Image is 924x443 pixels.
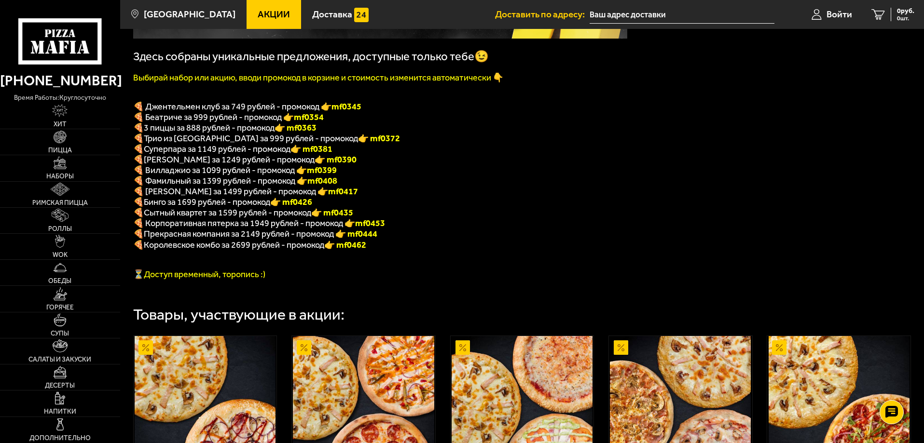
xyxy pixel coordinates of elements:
span: 🍕 Корпоративная пятерка за 1949 рублей - промокод 👉 [133,218,385,228]
span: 🍕 Фамильный за 1399 рублей - промокод 👉 [133,175,337,186]
b: 🍕 [133,207,144,218]
span: Здесь собраны уникальные предложения, доступные только тебе😉 [133,50,489,63]
b: mf0345 [331,101,361,112]
b: mf0453 [355,218,385,228]
b: mf0408 [307,175,337,186]
font: 🍕 [133,144,144,154]
div: Товары, участвующие в акции: [133,307,345,322]
span: 🍕 Джентельмен клуб за 749 рублей - промокод 👉 [133,101,361,112]
span: Пицца [48,147,72,154]
span: Трио из [GEOGRAPHIC_DATA] за 999 рублей - промокод [144,133,358,144]
img: Акционный [455,340,470,355]
span: 🍕 [PERSON_NAME] за 1499 рублей - промокод 👉 [133,186,358,197]
span: Акции [258,10,290,19]
span: Напитки [44,408,76,415]
span: Горячее [46,304,74,311]
span: Наборы [46,173,74,180]
span: Суперпара за 1149 рублей - промокод [144,144,290,154]
b: 👉 mf0435 [311,207,353,218]
span: Обеды [48,278,71,284]
span: Роллы [48,226,72,232]
span: Дополнительно [29,435,91,442]
font: 👉 mf0372 [358,133,400,144]
span: [GEOGRAPHIC_DATA] [144,10,235,19]
span: ⏳Доступ временный, торопись :) [133,269,265,280]
font: 👉 mf0462 [324,240,366,250]
span: Королевское комбо за 2699 рублей - промокод [144,240,324,250]
b: mf0399 [307,165,337,175]
span: Прекрасная компания за 2149 рублей - промокод [144,228,335,239]
input: Ваш адрес доставки [590,6,774,24]
img: Акционный [614,340,628,355]
font: 🍕 [133,240,144,250]
b: 👉 mf0426 [270,197,312,207]
font: 👉 mf0381 [290,144,332,154]
span: Доставить по адресу: [495,10,590,19]
font: 👉 mf0363 [275,122,317,133]
img: Акционный [772,340,786,355]
b: 🍕 [133,197,144,207]
b: 👉 mf0390 [315,154,357,165]
span: [PERSON_NAME] за 1249 рублей - промокод [144,154,315,165]
span: Салаты и закуски [28,356,91,363]
span: Сытный квартет за 1599 рублей - промокод [144,207,311,218]
span: 0 шт. [897,15,914,21]
img: 15daf4d41897b9f0e9f617042186c801.svg [354,8,369,22]
span: 0 руб. [897,8,914,14]
b: 🍕 [133,154,144,165]
span: Войти [827,10,852,19]
span: Бинго за 1699 рублей - промокод [144,197,270,207]
b: mf0417 [328,186,358,197]
span: Десерты [45,382,75,389]
font: 🍕 [133,228,144,239]
span: WOK [53,252,68,258]
b: mf0354 [294,112,324,122]
font: 🍕 [133,122,144,133]
span: 🍕 Беатриче за 999 рублей - промокод 👉 [133,112,324,122]
font: 🍕 [133,133,144,144]
span: 3 пиццы за 888 рублей - промокод [144,122,275,133]
span: Супы [51,330,69,337]
img: Акционный [138,340,153,355]
span: 🍕 Вилладжио за 1099 рублей - промокод 👉 [133,165,337,175]
span: Хит [54,121,67,128]
img: Акционный [297,340,311,355]
span: Доставка [312,10,352,19]
font: 👉 mf0444 [335,228,377,239]
span: Римская пицца [32,200,88,206]
font: Выбирай набор или акцию, вводи промокод в корзине и стоимость изменится автоматически 👇 [133,72,503,83]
